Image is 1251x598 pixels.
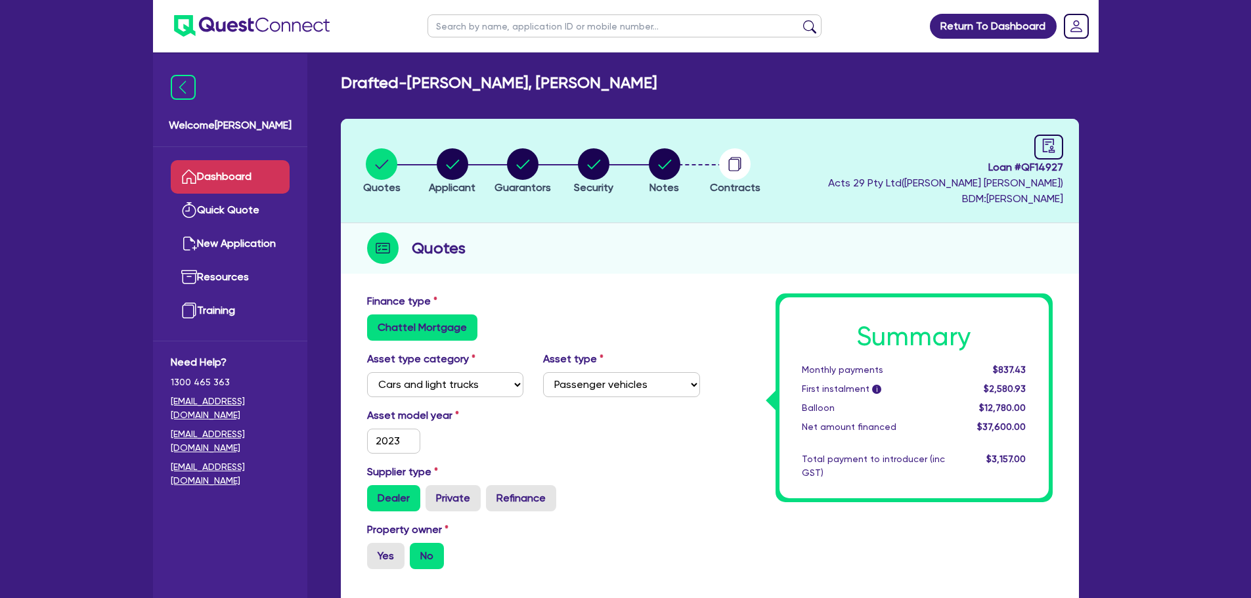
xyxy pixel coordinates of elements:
[986,454,1026,464] span: $3,157.00
[171,395,290,422] a: [EMAIL_ADDRESS][DOMAIN_NAME]
[367,314,477,341] label: Chattel Mortgage
[412,236,466,260] h2: Quotes
[802,321,1026,352] h1: Summary
[649,181,679,194] span: Notes
[171,375,290,389] span: 1300 465 363
[543,351,604,367] label: Asset type
[171,294,290,328] a: Training
[494,148,552,196] button: Guarantors
[428,148,476,196] button: Applicant
[363,181,401,194] span: Quotes
[792,363,955,377] div: Monthly payments
[367,351,475,367] label: Asset type category
[171,427,290,455] a: [EMAIL_ADDRESS][DOMAIN_NAME]
[429,181,475,194] span: Applicant
[710,181,760,194] span: Contracts
[792,420,955,434] div: Net amount financed
[367,232,399,264] img: step-icon
[573,148,614,196] button: Security
[367,293,437,309] label: Finance type
[648,148,681,196] button: Notes
[1059,9,1093,43] a: Dropdown toggle
[171,261,290,294] a: Resources
[169,117,292,133] span: Welcome [PERSON_NAME]
[181,269,197,285] img: resources
[171,354,290,370] span: Need Help?
[426,485,481,511] label: Private
[428,14,822,37] input: Search by name, application ID or mobile number...
[494,181,551,194] span: Guarantors
[709,148,761,196] button: Contracts
[792,401,955,415] div: Balloon
[828,160,1063,175] span: Loan # QF14927
[1034,135,1063,160] a: audit
[171,227,290,261] a: New Application
[357,408,534,423] label: Asset model year
[171,160,290,194] a: Dashboard
[367,464,438,480] label: Supplier type
[181,303,197,318] img: training
[362,148,401,196] button: Quotes
[828,177,1063,189] span: Acts 29 Pty Ltd ( [PERSON_NAME] [PERSON_NAME] )
[1042,139,1056,153] span: audit
[171,194,290,227] a: Quick Quote
[410,543,444,569] label: No
[984,383,1026,394] span: $2,580.93
[367,485,420,511] label: Dealer
[171,75,196,100] img: icon-menu-close
[367,543,405,569] label: Yes
[171,460,290,488] a: [EMAIL_ADDRESS][DOMAIN_NAME]
[174,15,330,37] img: quest-connect-logo-blue
[979,402,1026,413] span: $12,780.00
[486,485,556,511] label: Refinance
[792,452,955,480] div: Total payment to introducer (inc GST)
[181,236,197,251] img: new-application
[977,421,1026,432] span: $37,600.00
[872,385,881,394] span: i
[367,522,449,538] label: Property owner
[574,181,613,194] span: Security
[993,364,1026,375] span: $837.43
[828,191,1063,207] span: BDM: [PERSON_NAME]
[930,14,1057,39] a: Return To Dashboard
[181,202,197,218] img: quick-quote
[341,74,657,93] h2: Drafted - [PERSON_NAME], [PERSON_NAME]
[792,382,955,396] div: First instalment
